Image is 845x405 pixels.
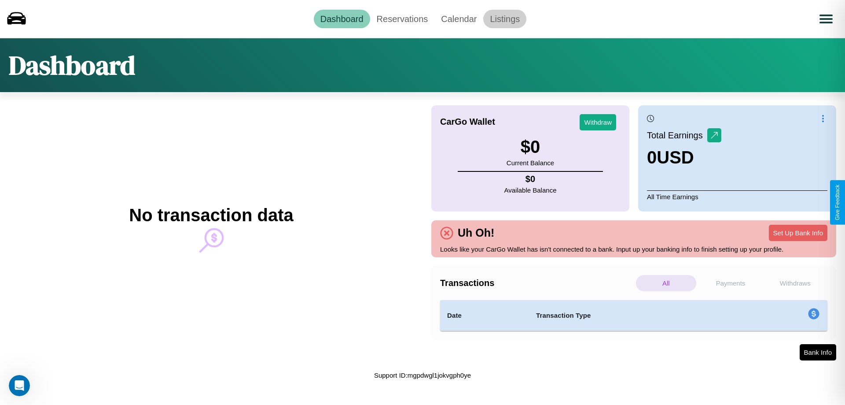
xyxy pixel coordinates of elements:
a: Dashboard [314,10,370,28]
div: Give Feedback [834,185,841,220]
h2: No transaction data [129,205,293,225]
a: Calendar [434,10,483,28]
button: Set Up Bank Info [769,225,827,241]
button: Bank Info [800,344,836,360]
h3: 0 USD [647,148,721,167]
h4: $ 0 [504,174,557,184]
h4: CarGo Wallet [440,117,495,127]
h4: Date [447,310,522,321]
h4: Transaction Type [536,310,736,321]
a: Reservations [370,10,435,28]
p: Current Balance [507,157,554,169]
p: All [636,275,696,291]
h3: $ 0 [507,137,554,157]
h4: Uh Oh! [453,227,499,239]
h1: Dashboard [9,47,135,83]
iframe: Intercom live chat [9,375,30,396]
p: Support ID: mgpdwgl1jokvgph0ye [374,369,471,381]
p: Total Earnings [647,127,707,143]
p: Payments [701,275,761,291]
p: All Time Earnings [647,190,827,203]
table: simple table [440,300,827,331]
button: Open menu [814,7,838,31]
button: Withdraw [580,114,616,130]
h4: Transactions [440,278,634,288]
p: Available Balance [504,184,557,196]
p: Withdraws [765,275,825,291]
a: Listings [483,10,526,28]
p: Looks like your CarGo Wallet has isn't connected to a bank. Input up your banking info to finish ... [440,243,827,255]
